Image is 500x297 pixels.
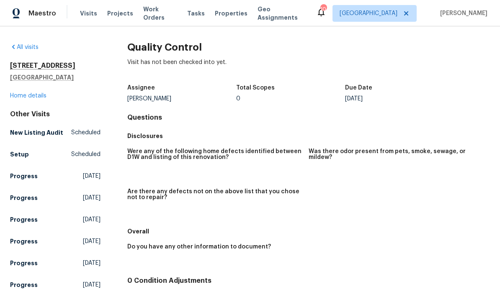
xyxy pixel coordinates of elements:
span: Scheduled [71,128,101,137]
div: 0 [236,96,345,102]
h5: Progress [10,194,38,202]
span: [PERSON_NAME] [437,9,487,18]
a: Progress[DATE] [10,277,101,292]
h5: Disclosures [127,132,490,140]
span: [GEOGRAPHIC_DATA] [340,9,397,18]
h5: Progress [10,172,38,180]
div: [PERSON_NAME] [127,96,236,102]
h5: Progress [10,259,38,267]
span: [DATE] [83,259,101,267]
h5: Overall [127,227,490,236]
span: [DATE] [83,281,101,289]
a: Progress[DATE] [10,234,101,249]
div: Visit has not been checked into yet. [127,58,490,80]
span: Projects [107,9,133,18]
span: Visits [80,9,97,18]
a: Progress[DATE] [10,190,101,205]
span: Properties [215,9,247,18]
span: [DATE] [83,194,101,202]
h5: Setup [10,150,29,159]
span: Maestro [28,9,56,18]
h5: Was there odor present from pets, smoke, sewage, or mildew? [309,148,483,160]
h5: Assignee [127,85,155,91]
div: Other Visits [10,110,101,118]
a: Home details [10,93,46,99]
h5: Progress [10,237,38,246]
div: 10 [320,5,326,13]
h5: Do you have any other information to document? [127,244,271,250]
a: Progress[DATE] [10,256,101,271]
div: [DATE] [345,96,454,102]
h5: New Listing Audit [10,128,63,137]
span: Work Orders [143,5,177,22]
span: [DATE] [83,172,101,180]
span: Geo Assignments [258,5,306,22]
h5: Progress [10,215,38,224]
span: [DATE] [83,215,101,224]
a: Progress[DATE] [10,169,101,184]
a: All visits [10,44,39,50]
h5: Are there any defects not on the above list that you chose not to repair? [127,189,302,200]
a: New Listing AuditScheduled [10,125,101,140]
h2: Quality Control [127,43,490,51]
a: SetupScheduled [10,147,101,162]
a: Progress[DATE] [10,212,101,227]
span: Tasks [187,10,205,16]
h5: Total Scopes [236,85,275,91]
h5: Progress [10,281,38,289]
h5: Due Date [345,85,372,91]
span: Scheduled [71,150,101,159]
h5: Were any of the following home defects identified between D1W and listing of this renovation? [127,148,302,160]
h4: 0 Condition Adjustments [127,277,490,285]
h4: Questions [127,113,490,122]
span: [DATE] [83,237,101,246]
